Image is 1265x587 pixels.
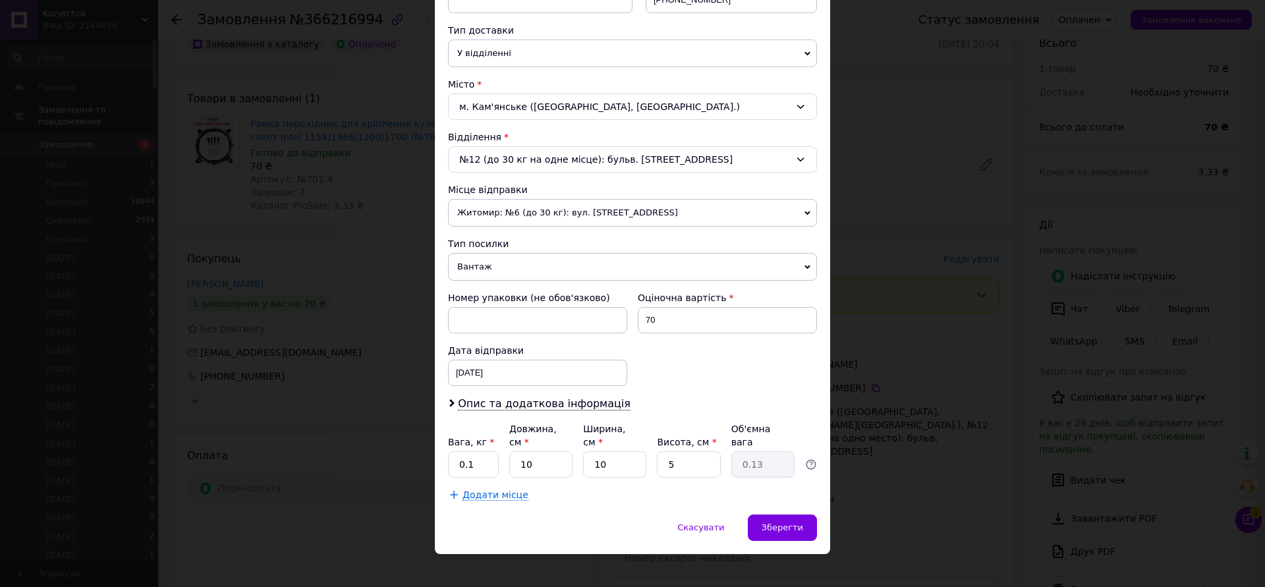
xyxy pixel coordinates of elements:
[448,78,817,91] div: Місто
[448,94,817,120] div: м. Кам'янське ([GEOGRAPHIC_DATA], [GEOGRAPHIC_DATA].)
[448,253,817,281] span: Вантаж
[448,40,817,67] span: У відділенні
[448,130,817,144] div: Відділення
[677,522,724,532] span: Скасувати
[458,397,631,410] span: Опис та додаткова інформація
[509,424,557,447] label: Довжина, см
[731,422,795,449] div: Об'ємна вага
[448,291,627,304] div: Номер упаковки (не обов'язково)
[638,291,817,304] div: Оціночна вартість
[583,424,625,447] label: Ширина, см
[448,184,528,195] span: Місце відправки
[448,238,509,249] span: Тип посилки
[657,437,716,447] label: Висота, см
[448,25,514,36] span: Тип доставки
[448,344,627,357] div: Дата відправки
[448,146,817,173] div: №12 (до 30 кг на одне місце): бульв. [STREET_ADDRESS]
[448,199,817,227] span: Житомир: №6 (до 30 кг): вул. [STREET_ADDRESS]
[463,489,528,501] span: Додати місце
[448,437,494,447] label: Вага, кг
[762,522,803,532] span: Зберегти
